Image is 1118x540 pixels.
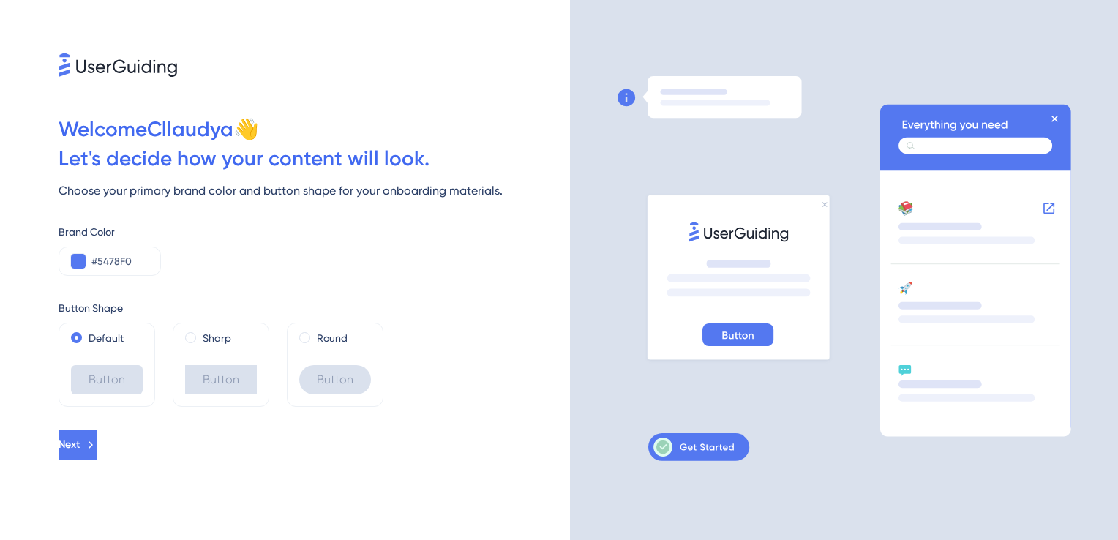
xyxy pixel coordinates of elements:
[59,223,570,241] div: Brand Color
[59,115,570,144] div: Welcome Cllaudya 👋
[317,329,348,347] label: Round
[71,365,143,394] div: Button
[59,144,570,173] div: Let ' s decide how your content will look.
[185,365,257,394] div: Button
[59,436,80,454] span: Next
[89,329,124,347] label: Default
[299,365,371,394] div: Button
[59,430,97,460] button: Next
[59,182,570,200] div: Choose your primary brand color and button shape for your onboarding materials.
[59,299,570,317] div: Button Shape
[203,329,231,347] label: Sharp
